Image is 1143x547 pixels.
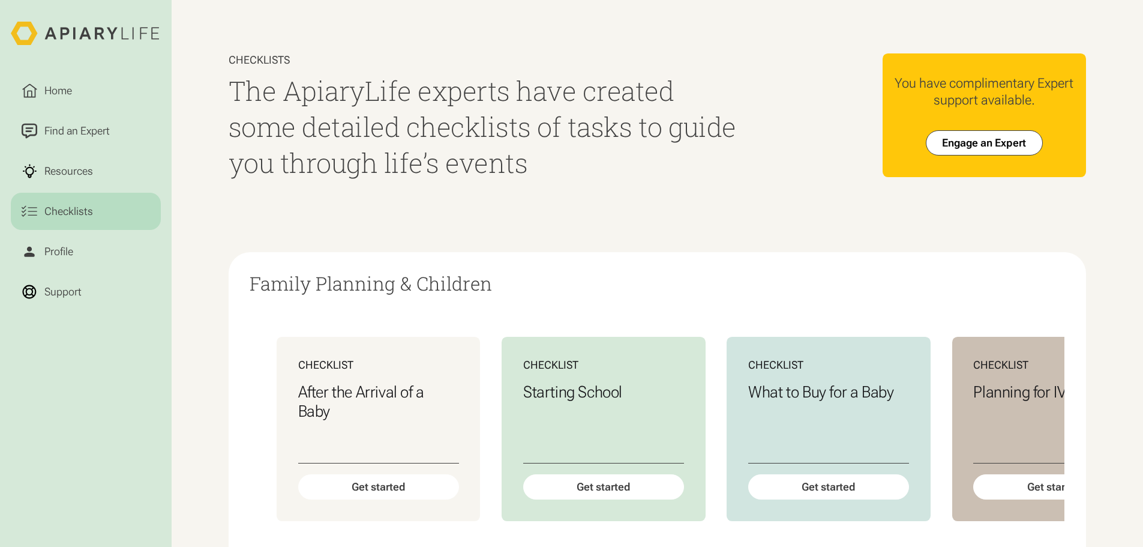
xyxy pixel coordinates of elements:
[926,130,1043,156] a: Engage an Expert
[11,273,161,311] a: Support
[11,112,161,150] a: Find an Expert
[523,358,684,372] div: Checklist
[298,474,459,500] div: Get started
[893,75,1076,109] div: You have complimentary Expert support available.
[298,382,459,421] h3: After the Arrival of a Baby
[523,474,684,500] div: Get started
[41,284,84,300] div: Support
[11,72,161,110] a: Home
[250,273,1064,294] h2: Family Planning & Children
[229,73,743,181] h1: The ApiaryLife experts have created some detailed checklists of tasks to guide you through life’s...
[727,337,931,521] a: ChecklistWhat to Buy for a BabyGet started
[41,163,95,180] div: Resources
[973,382,1134,402] h3: Planning for IVF
[11,153,161,190] a: Resources
[748,474,909,500] div: Get started
[41,123,112,139] div: Find an Expert
[229,53,743,67] div: Checklists
[11,193,161,231] a: Checklists
[298,358,459,372] div: Checklist
[41,244,76,260] div: Profile
[748,382,909,402] h3: What to Buy for a Baby
[748,358,909,372] div: Checklist
[523,382,684,402] h3: Starting School
[973,358,1134,372] div: Checklist
[41,204,95,220] div: Checklists
[41,83,74,99] div: Home
[973,474,1134,500] div: Get started
[11,233,161,271] a: Profile
[502,337,706,521] a: ChecklistStarting SchoolGet started
[277,337,481,521] a: ChecklistAfter the Arrival of a BabyGet started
